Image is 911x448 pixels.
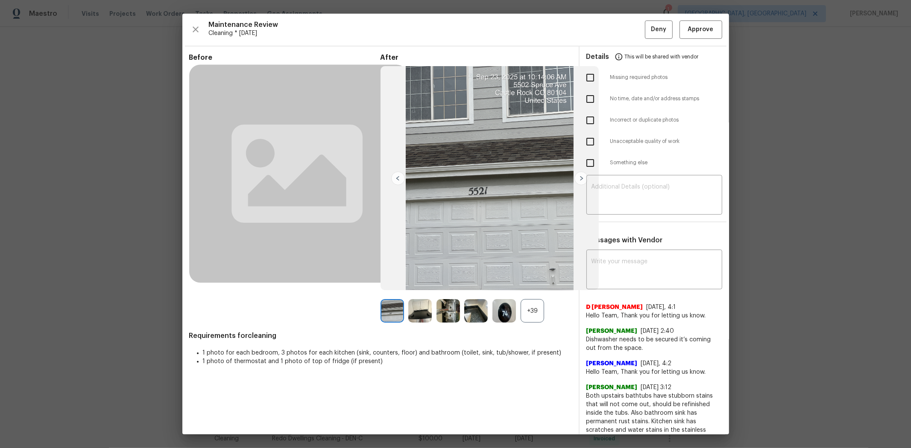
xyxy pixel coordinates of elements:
span: Maintenance Review [209,20,645,29]
span: [DATE] 3:12 [641,384,672,390]
img: right-chevron-button-url [574,172,588,185]
span: Incorrect or duplicate photos [610,116,722,124]
span: After [381,53,572,62]
button: Approve [680,20,722,39]
span: [PERSON_NAME] [586,359,638,368]
span: D [PERSON_NAME] [586,303,643,311]
span: [PERSON_NAME] [586,327,638,335]
span: [DATE], 4:1 [647,304,676,310]
span: Unacceptable quality of work [610,138,722,145]
span: Something else [610,159,722,166]
span: Before [189,53,381,62]
span: Missing required photos [610,74,722,81]
div: Missing required photos [580,67,729,88]
span: This will be shared with vendor [625,47,699,67]
span: [DATE], 4:2 [641,361,672,367]
span: Details [586,47,609,67]
div: Something else [580,152,729,174]
span: Hello Team, Thank you for letting us know. [586,368,722,376]
li: 1 photo for each bedroom, 3 photos for each kitchen (sink, counters, floor) and bathroom (toilet,... [203,349,572,357]
button: Deny [645,20,673,39]
img: left-chevron-button-url [391,172,405,185]
span: Hello Team, Thank you for letting us know. [586,311,722,320]
li: 1 photo of thermostat and 1 photo of top of fridge (if present) [203,357,572,366]
span: Messages with Vendor [586,237,663,244]
span: Cleaning * [DATE] [209,29,645,38]
span: [DATE] 2:40 [641,328,674,334]
div: +39 [521,299,544,323]
span: No time, date and/or address stamps [610,95,722,102]
span: [PERSON_NAME] [586,383,638,392]
span: Approve [688,24,714,35]
div: Unacceptable quality of work [580,131,729,152]
div: No time, date and/or address stamps [580,88,729,110]
span: Deny [651,24,666,35]
span: Both upstairs bathtubs have stubborn stains that will not come out, should be refinished inside t... [586,392,722,443]
span: Requirements for cleaning [189,332,572,340]
div: Incorrect or duplicate photos [580,110,729,131]
span: Dishwasher needs to be secured it’s coming out from the space. [586,335,722,352]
